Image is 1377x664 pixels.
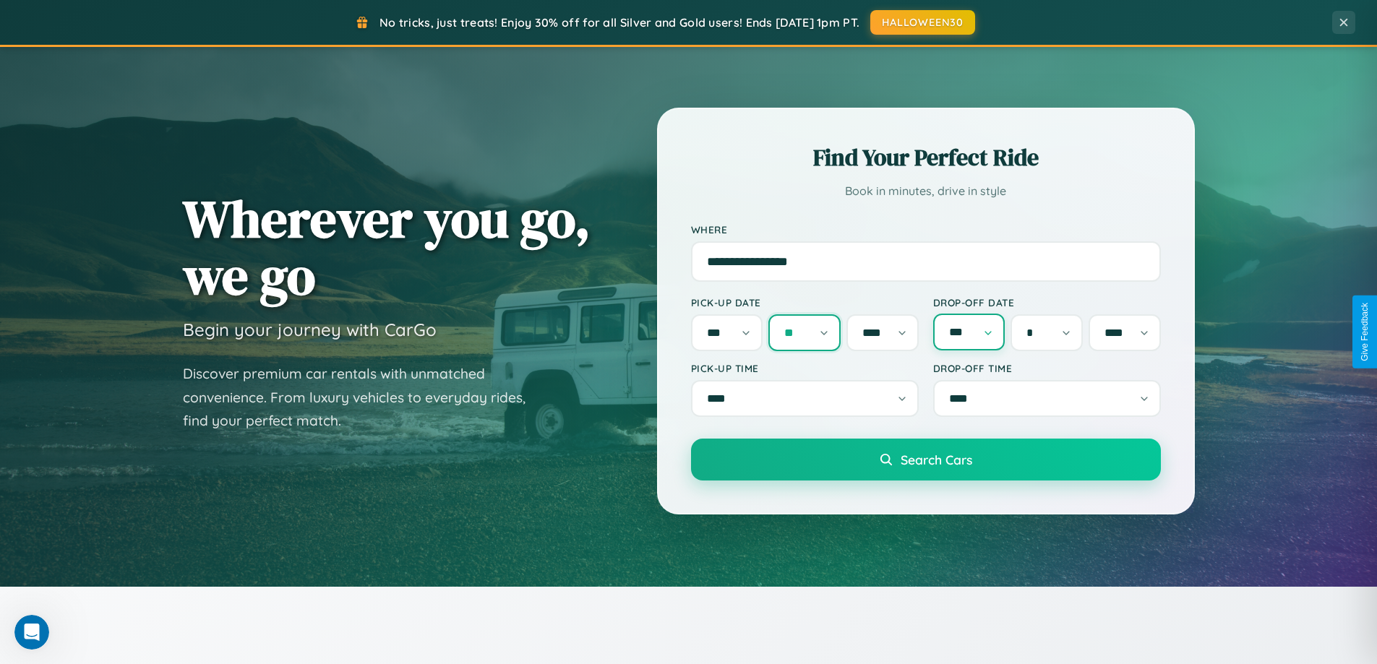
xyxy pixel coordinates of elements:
div: Give Feedback [1360,303,1370,361]
h1: Wherever you go, we go [183,190,591,304]
p: Book in minutes, drive in style [691,181,1161,202]
label: Pick-up Time [691,362,919,374]
button: HALLOWEEN30 [870,10,975,35]
label: Drop-off Date [933,296,1161,309]
iframe: Intercom live chat [14,615,49,650]
span: No tricks, just treats! Enjoy 30% off for all Silver and Gold users! Ends [DATE] 1pm PT. [379,15,859,30]
label: Pick-up Date [691,296,919,309]
h2: Find Your Perfect Ride [691,142,1161,173]
span: Search Cars [901,452,972,467]
label: Drop-off Time [933,362,1161,374]
p: Discover premium car rentals with unmatched convenience. From luxury vehicles to everyday rides, ... [183,362,544,433]
label: Where [691,223,1161,236]
button: Search Cars [691,439,1161,480]
h3: Begin your journey with CarGo [183,319,437,340]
